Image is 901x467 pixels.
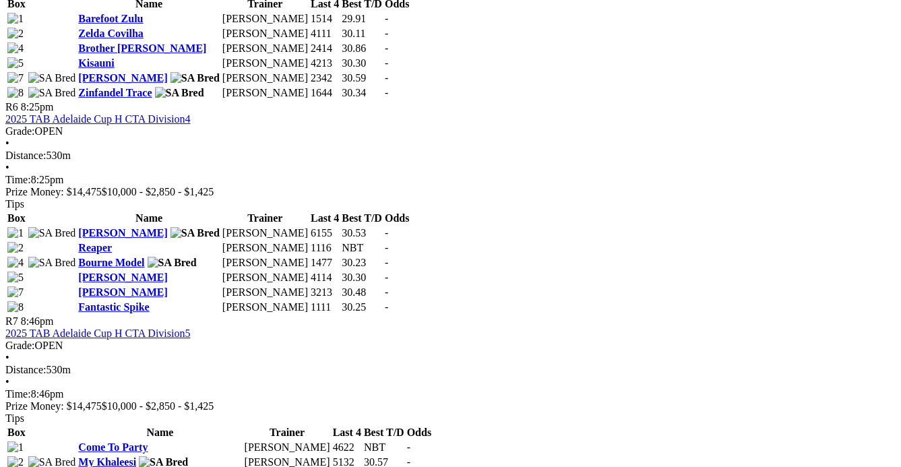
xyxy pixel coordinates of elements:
span: R6 [5,101,18,113]
td: 30.25 [341,301,383,314]
img: 5 [7,57,24,69]
span: 8:46pm [21,315,54,327]
td: [PERSON_NAME] [222,27,309,40]
span: R7 [5,315,18,327]
img: 1 [7,441,24,454]
img: SA Bred [28,72,76,84]
span: • [5,162,9,173]
img: 4 [7,257,24,269]
td: 4213 [310,57,340,70]
th: Name [77,426,242,439]
div: OPEN [5,125,896,137]
img: SA Bred [148,257,197,269]
th: Last 4 [332,426,362,439]
td: 4622 [332,441,362,454]
span: Box [7,427,26,438]
div: Prize Money: $14,475 [5,400,896,412]
td: [PERSON_NAME] [222,86,309,100]
td: 30.48 [341,286,383,299]
td: 4111 [310,27,340,40]
th: Name [77,212,220,225]
span: • [5,352,9,363]
td: 30.34 [341,86,383,100]
td: 6155 [310,226,340,240]
span: - [385,13,388,24]
span: - [385,87,388,98]
img: 4 [7,42,24,55]
a: [PERSON_NAME] [78,227,167,239]
td: [PERSON_NAME] [222,271,309,284]
span: - [385,28,388,39]
th: Odds [384,212,410,225]
th: Odds [406,426,432,439]
td: 1111 [310,301,340,314]
a: Barefoot Zulu [78,13,143,24]
span: 8:25pm [21,101,54,113]
span: - [385,72,388,84]
td: 29.91 [341,12,383,26]
td: [PERSON_NAME] [222,12,309,26]
span: Distance: [5,150,46,161]
th: Trainer [222,212,309,225]
td: 30.11 [341,27,383,40]
div: OPEN [5,340,896,352]
td: [PERSON_NAME] [222,71,309,85]
a: Zelda Covilha [78,28,143,39]
img: 7 [7,286,24,299]
div: 530m [5,364,896,376]
img: SA Bred [170,72,220,84]
img: 1 [7,227,24,239]
img: 1 [7,13,24,25]
a: Come To Party [78,441,148,453]
td: 30.53 [341,226,383,240]
td: 3213 [310,286,340,299]
th: Best T/D [363,426,405,439]
td: 2342 [310,71,340,85]
span: - [385,227,388,239]
span: - [407,441,410,453]
td: 30.86 [341,42,383,55]
td: 1514 [310,12,340,26]
div: Prize Money: $14,475 [5,186,896,198]
th: Best T/D [341,212,383,225]
td: [PERSON_NAME] [222,226,309,240]
div: 8:25pm [5,174,896,186]
a: Reaper [78,242,112,253]
td: [PERSON_NAME] [222,57,309,70]
span: - [385,286,388,298]
a: 2025 TAB Adelaide Cup H CTA Division4 [5,113,190,125]
span: - [385,272,388,283]
img: SA Bred [170,227,220,239]
a: Brother [PERSON_NAME] [78,42,206,54]
span: - [385,42,388,54]
img: 2 [7,28,24,40]
img: SA Bred [155,87,204,99]
a: [PERSON_NAME] [78,72,167,84]
td: 30.30 [341,271,383,284]
a: [PERSON_NAME] [78,272,167,283]
div: 8:46pm [5,388,896,400]
span: Time: [5,388,31,400]
span: Time: [5,174,31,185]
td: 30.23 [341,256,383,270]
span: - [385,301,388,313]
a: Kisauni [78,57,114,69]
img: SA Bred [28,87,76,99]
img: 2 [7,242,24,254]
td: [PERSON_NAME] [222,241,309,255]
span: • [5,137,9,149]
a: 2025 TAB Adelaide Cup H CTA Division5 [5,328,190,339]
span: Distance: [5,364,46,375]
a: Fantastic Spike [78,301,149,313]
td: 30.30 [341,57,383,70]
td: 1644 [310,86,340,100]
a: Bourne Model [78,257,144,268]
img: 7 [7,72,24,84]
span: $10,000 - $2,850 - $1,425 [102,186,214,197]
td: [PERSON_NAME] [222,256,309,270]
img: SA Bred [28,257,76,269]
th: Trainer [244,426,331,439]
div: 530m [5,150,896,162]
span: Box [7,212,26,224]
th: Last 4 [310,212,340,225]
